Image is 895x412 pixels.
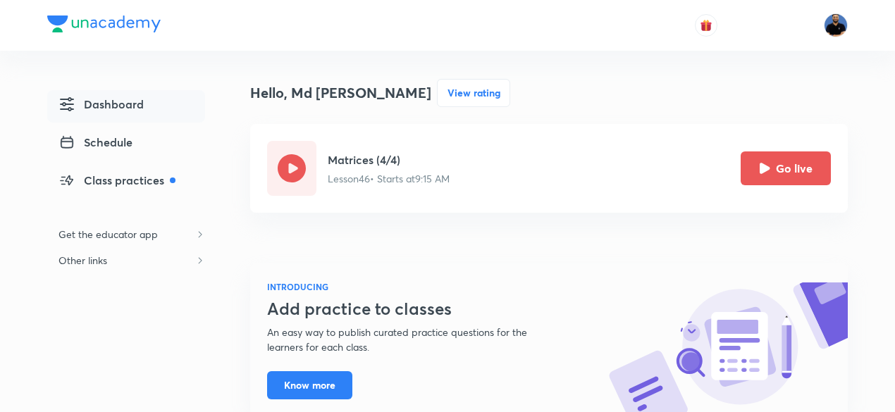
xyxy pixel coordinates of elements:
[47,166,205,199] a: Class practices
[58,172,175,189] span: Class practices
[741,151,831,185] button: Go live
[267,280,562,293] h6: INTRODUCING
[328,151,450,168] h5: Matrices (4/4)
[47,15,161,36] a: Company Logo
[47,128,205,161] a: Schedule
[824,13,848,37] img: Md Afroj
[695,14,717,37] button: avatar
[250,82,431,104] h4: Hello, Md [PERSON_NAME]
[267,299,562,319] h3: Add practice to classes
[267,325,562,354] p: An easy way to publish curated practice questions for the learners for each class.
[47,90,205,123] a: Dashboard
[47,15,161,32] img: Company Logo
[437,79,510,107] button: View rating
[328,171,450,186] p: Lesson 46 • Starts at 9:15 AM
[47,247,118,273] h6: Other links
[267,371,352,399] button: Know more
[58,96,144,113] span: Dashboard
[58,134,132,151] span: Schedule
[47,221,169,247] h6: Get the educator app
[700,19,712,32] img: avatar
